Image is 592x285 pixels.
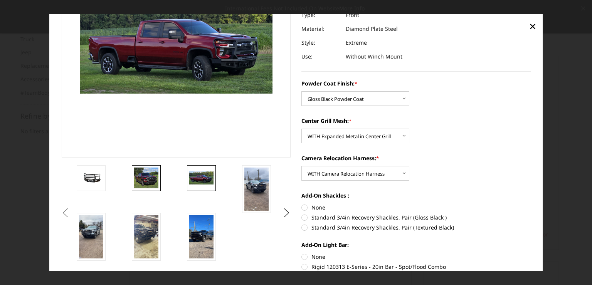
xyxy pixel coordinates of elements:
[134,168,158,188] img: 2024-2025 Chevrolet 2500-3500 - FT Series - Extreme Front Bumper
[301,8,340,22] dt: Type:
[301,253,531,261] label: None
[301,36,340,50] dt: Style:
[301,263,531,271] label: Rigid 120313 E-Series - 20in Bar - Spot/Flood Combo
[134,215,158,258] img: 2024-2025 Chevrolet 2500-3500 - FT Series - Extreme Front Bumper
[301,154,531,162] label: Camera Relocation Harness:
[79,215,103,258] img: 2024-2025 Chevrolet 2500-3500 - FT Series - Extreme Front Bumper
[526,20,539,32] a: Close
[60,207,71,219] button: Previous
[189,171,214,184] img: 2024-2025 Chevrolet 2500-3500 - FT Series - Extreme Front Bumper
[189,215,214,258] img: 2024-2025 Chevrolet 2500-3500 - FT Series - Extreme Front Bumper
[301,50,340,64] dt: Use:
[346,8,359,22] dd: Front
[553,248,592,285] iframe: Chat Widget
[301,241,531,249] label: Add-On Light Bar:
[346,50,402,64] dd: Without Winch Mount
[301,213,531,221] label: Standard 3/4in Recovery Shackles, Pair (Gloss Black )
[529,18,536,34] span: ×
[301,203,531,211] label: None
[281,207,293,219] button: Next
[346,22,398,36] dd: Diamond Plate Steel
[301,22,340,36] dt: Material:
[346,36,367,50] dd: Extreme
[301,223,531,231] label: Standard 3/4in Recovery Shackles, Pair (Textured Black)
[301,79,531,87] label: Powder Coat Finish:
[301,191,531,199] label: Add-On Shackles :
[244,168,269,211] img: 2024-2025 Chevrolet 2500-3500 - FT Series - Extreme Front Bumper
[301,117,531,125] label: Center Grill Mesh:
[79,172,103,183] img: 2024-2025 Chevrolet 2500-3500 - FT Series - Extreme Front Bumper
